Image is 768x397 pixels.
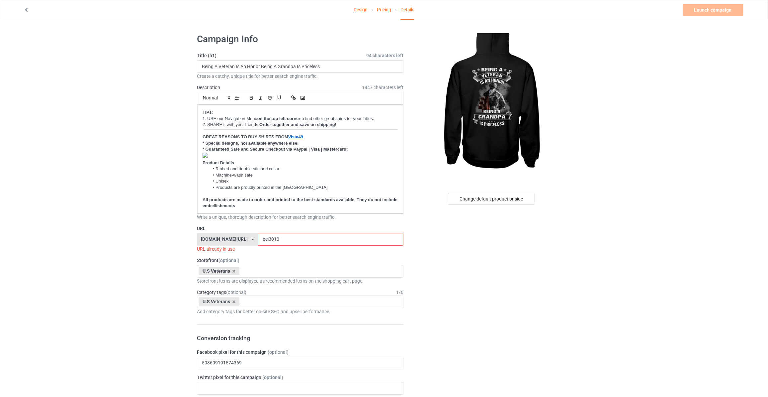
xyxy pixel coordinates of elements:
div: Details [400,0,414,20]
label: Storefront [197,257,403,264]
span: (optional) [218,258,239,263]
div: U.S Veterans [199,267,239,275]
div: Create a catchy, unique title for better search engine traffic. [197,73,403,79]
label: Twitter pixel for this campaign [197,374,403,381]
li: Machine-wash safe [209,172,398,178]
li: Unisex [209,178,398,184]
h3: Conversion tracking [197,334,403,342]
div: Storefront items are displayed as recommended items on the shopping cart page. [197,278,403,284]
div: U.S Veterans [199,298,239,306]
span: 94 characters left [366,52,403,59]
label: Facebook pixel for this campaign [197,349,403,355]
strong: * Special designs, not available anywhere else! [203,141,299,146]
div: Write a unique, thorough description for better search engine traffic. [197,214,403,220]
label: Category tags [197,289,246,296]
a: Design [354,0,368,19]
label: URL [197,225,403,232]
div: Change default product or side [448,193,535,205]
div: [DOMAIN_NAME][URL] [201,237,248,241]
strong: GREAT REASONS TO BUY SHIRTS FROM [203,134,288,139]
strong: All products are made to order and printed to the best standards available. They do not include e... [203,197,399,208]
strong: Product Details [203,160,234,165]
a: Pricing [377,0,391,19]
span: (optional) [226,290,246,295]
li: Products are proudly printed in the [GEOGRAPHIC_DATA] [209,185,398,191]
a: Vista49 [288,134,303,139]
p: 2. SHARE it with your friends, ! [203,122,398,128]
strong: TIPs [203,110,212,115]
img: 33349293844_4233cdfcd4.jpg [203,153,208,158]
p: 1. USE our Navigation Menu to find other great shirts for your Titles. [203,116,398,122]
span: 1447 characters left [362,84,403,91]
strong: Order together and save on shipping [259,122,335,127]
label: Description [197,85,220,90]
strong: * Guaranteed Safe and Secure Checkout via Paypal | Visa | Mastercard: [203,147,348,152]
label: Title (h1) [197,52,403,59]
div: URL already in use [197,246,403,252]
p: : [203,109,398,116]
h1: Campaign Info [197,33,403,45]
div: Add category tags for better on-site SEO and upsell performance. [197,308,403,315]
img: Screenshot_at_Jul_03_11-49-29.png [203,129,398,132]
li: Ribbed and double stitched collar [209,166,398,172]
strong: on the top left corner [257,116,300,121]
span: (optional) [268,349,289,355]
div: 1 / 6 [396,289,403,296]
span: (optional) [262,375,283,380]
